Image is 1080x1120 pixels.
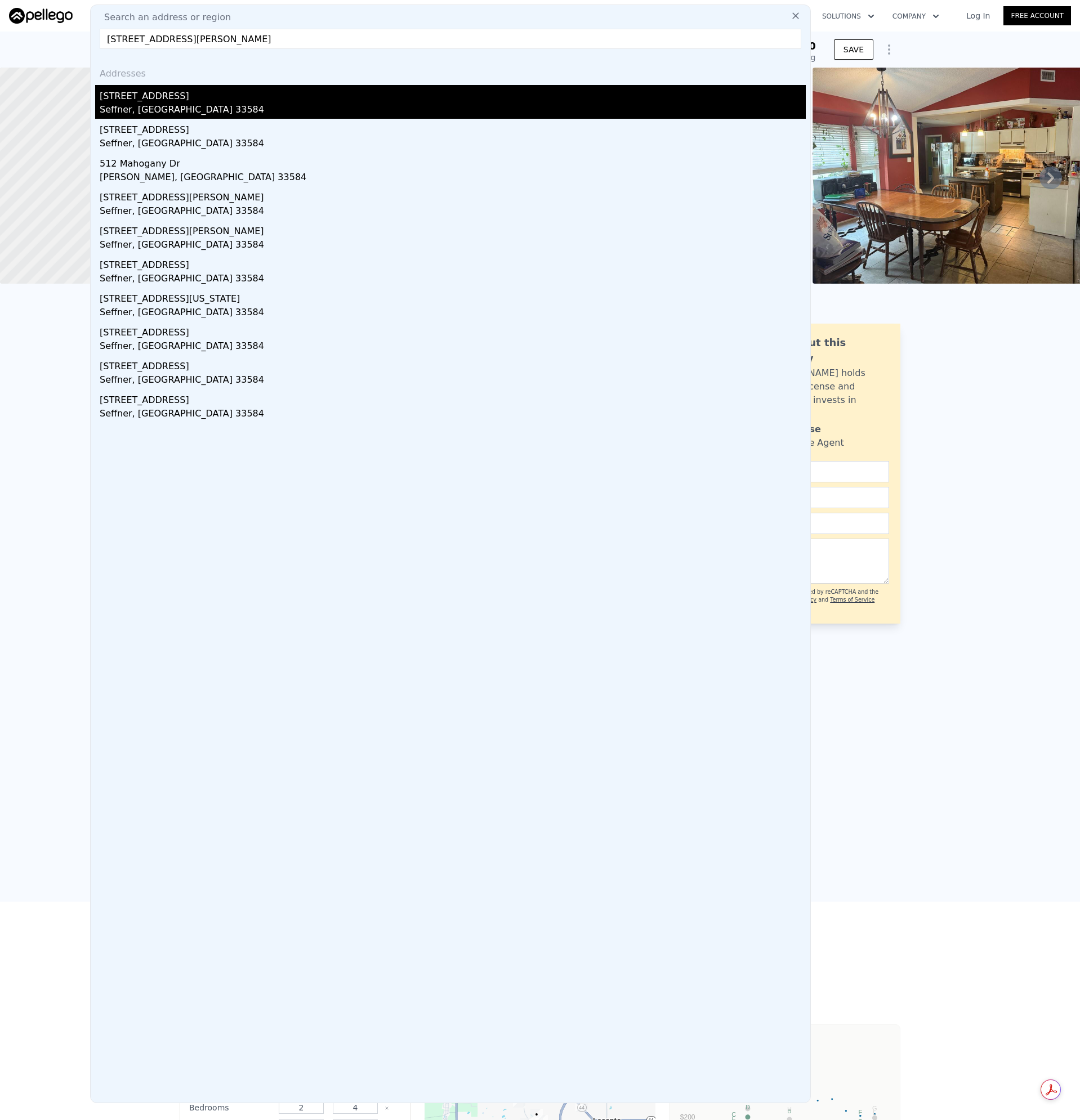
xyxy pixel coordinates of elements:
[9,8,73,24] img: Pellego
[883,6,948,26] button: Company
[100,373,806,389] div: Seffner, [GEOGRAPHIC_DATA] 33584
[830,597,874,603] a: Terms of Service
[787,1108,791,1114] text: B
[100,137,806,153] div: Seffner, [GEOGRAPHIC_DATA] 33584
[872,1105,877,1112] text: G
[100,103,806,119] div: Seffner, [GEOGRAPHIC_DATA] 33584
[100,339,806,355] div: Seffner, [GEOGRAPHIC_DATA] 33584
[878,38,900,61] button: Show Options
[764,335,889,366] div: Ask about this property
[189,1100,272,1115] div: Bedrooms
[100,306,806,321] div: Seffner, [GEOGRAPHIC_DATA] 33584
[100,407,806,423] div: Seffner, [GEOGRAPHIC_DATA] 33584
[953,10,1003,21] a: Log In
[100,186,806,204] div: [STREET_ADDRESS][PERSON_NAME]
[100,119,806,137] div: [STREET_ADDRESS]
[100,153,806,171] div: 512 Mahogany Dr
[100,272,806,288] div: Seffner, [GEOGRAPHIC_DATA] 33584
[100,171,806,186] div: [PERSON_NAME], [GEOGRAPHIC_DATA] 33584
[731,1111,736,1118] text: C
[746,1104,750,1110] text: D
[95,58,806,85] div: Addresses
[100,355,806,373] div: [STREET_ADDRESS]
[385,1106,389,1110] button: Clear
[787,1106,792,1113] text: H
[759,588,889,612] div: This site is protected by reCAPTCHA and the Google and apply.
[764,423,821,436] div: Violet Rose
[95,11,231,24] span: Search an address or region
[100,238,806,254] div: Seffner, [GEOGRAPHIC_DATA] 33584
[873,1109,876,1116] text: L
[859,1109,863,1115] text: F
[100,204,806,220] div: Seffner, [GEOGRAPHIC_DATA] 33584
[813,6,883,26] button: Solutions
[100,220,806,238] div: [STREET_ADDRESS][PERSON_NAME]
[764,366,889,420] div: [PERSON_NAME] holds a broker license and personally invests in this area
[834,39,873,60] button: SAVE
[100,29,801,49] input: Enter an address, city, region, neighborhood or zip code
[100,254,806,272] div: [STREET_ADDRESS]
[1003,6,1071,25] a: Free Account
[100,288,806,306] div: [STREET_ADDRESS][US_STATE]
[100,389,806,407] div: [STREET_ADDRESS]
[100,321,806,339] div: [STREET_ADDRESS]
[100,85,806,103] div: [STREET_ADDRESS]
